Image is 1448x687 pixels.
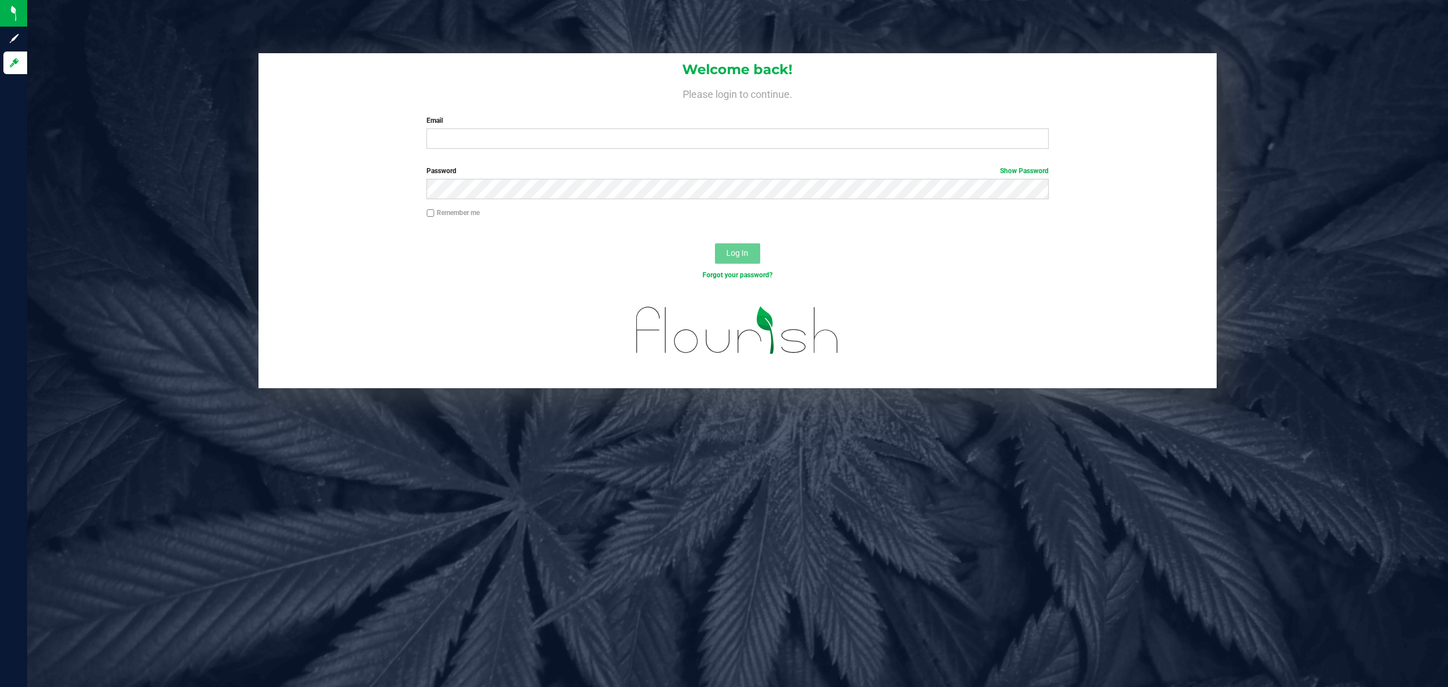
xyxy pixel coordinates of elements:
span: Password [426,167,456,175]
input: Remember me [426,209,434,217]
img: flourish_logo.svg [618,292,857,369]
inline-svg: Log in [8,57,20,68]
a: Forgot your password? [703,271,773,279]
a: Show Password [1000,167,1049,175]
h4: Please login to continue. [258,86,1217,100]
label: Email [426,115,1049,126]
label: Remember me [426,208,480,218]
h1: Welcome back! [258,62,1217,77]
button: Log In [715,243,760,264]
inline-svg: Sign up [8,33,20,44]
span: Log In [726,248,748,257]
